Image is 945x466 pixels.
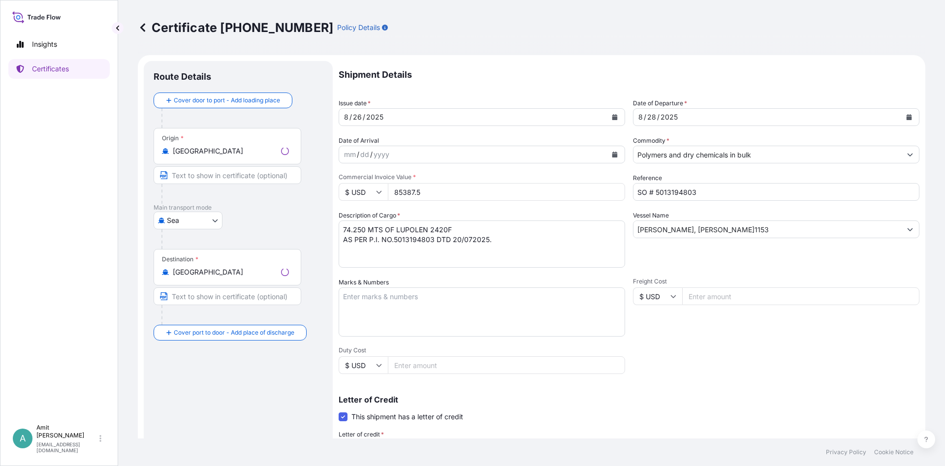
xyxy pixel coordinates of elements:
p: Amit [PERSON_NAME] [36,424,97,439]
p: Insights [32,39,57,49]
button: Show suggestions [901,220,919,238]
button: Cover port to door - Add place of discharge [154,325,307,341]
div: / [357,149,359,160]
span: Issue date [339,98,371,108]
input: Enter amount [682,287,919,305]
label: Marks & Numbers [339,278,389,287]
div: year, [660,111,679,123]
span: A [20,434,26,443]
div: day, [646,111,657,123]
input: Text to appear on certificate [154,166,301,184]
div: month, [343,111,349,123]
p: Shipment Details [339,61,919,89]
input: Destination [173,267,277,277]
input: Type to search vessel name or IMO [633,220,901,238]
span: Sea [167,216,179,225]
a: Certificates [8,59,110,79]
div: month, [637,111,644,123]
a: Insights [8,34,110,54]
span: This shipment has a letter of credit [351,412,463,422]
span: Date of Departure [633,98,687,108]
div: / [370,149,373,160]
div: year, [365,111,384,123]
div: / [349,111,352,123]
a: Cookie Notice [874,448,913,456]
button: Calendar [607,147,623,162]
p: Route Details [154,71,211,83]
button: Calendar [607,109,623,125]
input: Enter amount [388,183,625,201]
label: Letter of credit [339,430,384,439]
div: / [363,111,365,123]
span: Date of Arrival [339,136,379,146]
label: Description of Cargo [339,211,400,220]
p: Policy Details [337,23,380,32]
div: Destination [162,255,198,263]
span: Cover door to port - Add loading place [174,95,280,105]
div: / [657,111,660,123]
a: Privacy Policy [826,448,866,456]
input: Type to search commodity [633,146,901,163]
input: Origin [173,146,277,156]
div: year, [373,149,390,160]
div: Loading [281,147,289,155]
input: Text to appear on certificate [154,287,301,305]
span: Duty Cost [339,346,625,354]
button: Calendar [901,109,917,125]
p: Certificates [32,64,69,74]
div: month, [343,149,357,160]
div: Loading [281,268,289,276]
p: [EMAIL_ADDRESS][DOMAIN_NAME] [36,441,97,453]
span: Commercial Invoice Value [339,173,625,181]
p: Certificate [PHONE_NUMBER] [138,20,333,35]
p: Letter of Credit [339,396,919,404]
div: day, [352,111,363,123]
button: Cover door to port - Add loading place [154,93,292,108]
label: Commodity [633,136,669,146]
button: Select transport [154,212,222,229]
div: day, [359,149,370,160]
div: Origin [162,134,184,142]
div: / [644,111,646,123]
button: Show suggestions [901,146,919,163]
label: Reference [633,173,662,183]
textarea: 74.250 MTS OF LUPOLEN 2420F AS PER P.I. NO.5013194803 DTD 20/072025. [339,220,625,268]
p: Main transport mode [154,204,323,212]
label: Vessel Name [633,211,669,220]
span: Cover port to door - Add place of discharge [174,328,294,338]
input: Enter booking reference [633,183,919,201]
input: Enter amount [388,356,625,374]
span: Freight Cost [633,278,919,285]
